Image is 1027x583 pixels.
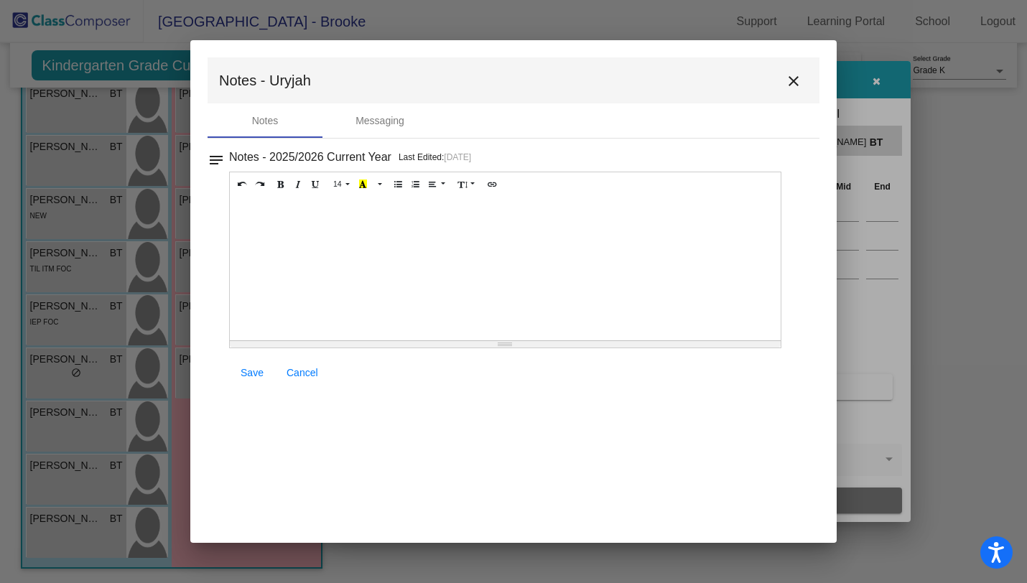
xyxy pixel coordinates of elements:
button: Unordered list (⌘+⇧+NUM7) [389,176,407,193]
button: Bold (⌘+B) [272,176,290,193]
span: Cancel [287,367,318,378]
h3: Notes - 2025/2026 Current Year [229,147,391,167]
mat-icon: notes [208,147,225,164]
p: Last Edited: [399,150,471,164]
span: [DATE] [444,152,471,162]
button: More Color [371,176,386,193]
mat-icon: close [785,73,802,90]
div: Resize [230,341,781,348]
button: Italic (⌘+I) [289,176,307,193]
button: Link (⌘+K) [483,176,501,193]
div: Notes [252,113,279,129]
button: Font Size [328,176,355,193]
span: Save [241,367,264,378]
button: Redo (⌘+⇧+Z) [251,176,269,193]
button: Line Height [454,176,480,193]
button: Paragraph [424,176,450,193]
span: Notes - Uryjah [219,69,311,92]
div: Messaging [355,113,404,129]
button: Underline (⌘+U) [307,176,325,193]
button: Ordered list (⌘+⇧+NUM8) [406,176,424,193]
button: Recent Color [354,176,372,193]
button: Undo (⌘+Z) [233,176,251,193]
span: 14 [333,179,342,188]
